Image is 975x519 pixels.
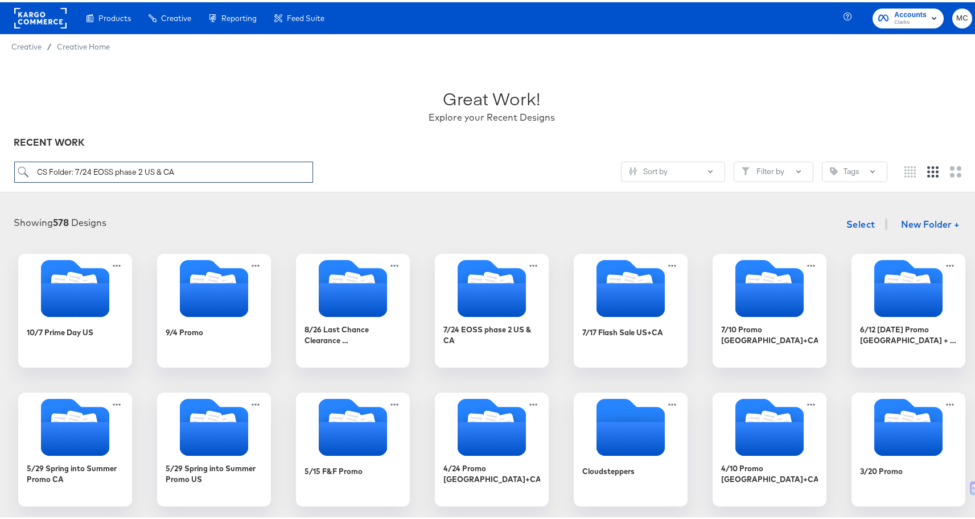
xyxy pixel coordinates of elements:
[713,258,826,315] svg: Folder
[11,40,42,49] span: Creative
[57,40,110,49] a: Creative Home
[14,214,107,227] div: Showing Designs
[157,252,271,365] div: 9/4 Promo
[166,325,203,336] div: 9/4 Promo
[161,11,191,20] span: Creative
[157,397,271,454] svg: Folder
[830,165,838,173] svg: Tag
[721,322,818,343] div: 7/10 Promo [GEOGRAPHIC_DATA]+CA
[582,464,635,475] div: Cloudsteppers
[713,397,826,454] svg: Folder
[221,11,257,20] span: Reporting
[721,461,818,482] div: 4/10 Promo [GEOGRAPHIC_DATA]+CA
[860,464,903,475] div: 3/20 Promo
[713,252,826,365] div: 7/10 Promo [GEOGRAPHIC_DATA]+CA
[287,11,324,20] span: Feed Suite
[429,109,555,122] div: Explore your Recent Designs
[734,159,813,180] button: FilterFilter by
[42,40,57,49] span: /
[157,390,271,504] div: 5/29 Spring into Summer Promo US
[305,464,363,475] div: 5/15 F&F Promo
[98,11,131,20] span: Products
[443,461,540,482] div: 4/24 Promo [GEOGRAPHIC_DATA]+CA
[296,390,410,504] div: 5/15 F&F Promo
[435,390,549,504] div: 4/24 Promo [GEOGRAPHIC_DATA]+CA
[851,397,965,454] svg: Folder
[842,211,880,233] button: Select
[166,461,262,482] div: 5/29 Spring into Summer Promo US
[54,215,69,226] strong: 578
[927,164,939,175] svg: Medium grid
[621,159,725,180] button: SlidersSort by
[27,461,124,482] div: 5/29 Spring into Summer Promo CA
[305,322,401,343] div: 8/26 Last Chance Clearance [GEOGRAPHIC_DATA] & [GEOGRAPHIC_DATA]
[892,212,970,234] button: New Folder +
[851,252,965,365] div: 6/12 [DATE] Promo [GEOGRAPHIC_DATA] + CA
[582,325,663,336] div: 7/17 Flash Sale US+CA
[952,6,972,26] button: MC
[713,390,826,504] div: 4/10 Promo [GEOGRAPHIC_DATA]+CA
[822,159,887,180] button: TagTags
[27,325,93,336] div: 10/7 Prime Day US
[742,165,750,173] svg: Filter
[574,258,688,315] svg: Folder
[873,6,944,26] button: AccountsClarks
[574,397,688,454] svg: Empty folder
[851,258,965,315] svg: Folder
[157,258,271,315] svg: Folder
[435,252,549,365] div: 7/24 EOSS phase 2 US & CA
[443,322,540,343] div: 7/24 EOSS phase 2 US & CA
[18,397,132,454] svg: Folder
[18,258,132,315] svg: Folder
[14,134,970,147] div: RECENT WORK
[894,7,927,19] span: Accounts
[629,165,637,173] svg: Sliders
[860,322,957,343] div: 6/12 [DATE] Promo [GEOGRAPHIC_DATA] + CA
[574,390,688,504] div: Cloudsteppers
[894,16,927,25] span: Clarks
[18,390,132,504] div: 5/29 Spring into Summer Promo CA
[851,390,965,504] div: 3/20 Promo
[435,397,549,454] svg: Folder
[18,252,132,365] div: 10/7 Prime Day US
[574,252,688,365] div: 7/17 Flash Sale US+CA
[443,84,541,109] div: Great Work!
[296,258,410,315] svg: Folder
[14,159,314,180] input: Search for a design
[846,214,875,230] span: Select
[904,164,916,175] svg: Small grid
[957,10,968,23] span: MC
[435,258,549,315] svg: Folder
[296,397,410,454] svg: Folder
[296,252,410,365] div: 8/26 Last Chance Clearance [GEOGRAPHIC_DATA] & [GEOGRAPHIC_DATA]
[950,164,961,175] svg: Large grid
